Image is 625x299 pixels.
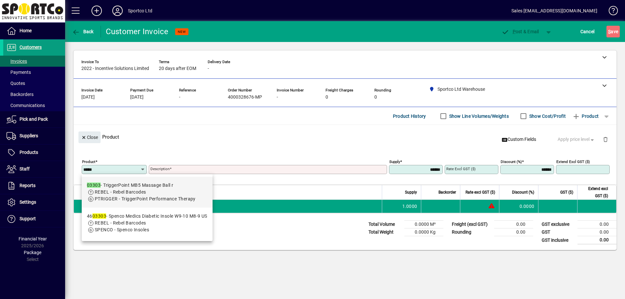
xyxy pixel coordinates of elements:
[107,5,128,17] button: Profile
[446,167,476,171] mat-label: Rate excl GST ($)
[365,228,404,236] td: Total Weight
[3,211,65,227] a: Support
[577,221,617,228] td: 0.00
[86,5,107,17] button: Add
[494,228,533,236] td: 0.00
[128,6,152,16] div: Sportco Ltd
[449,228,494,236] td: Rounding
[74,125,617,149] div: Product
[7,70,31,75] span: Payments
[389,159,400,164] mat-label: Supply
[81,95,95,100] span: [DATE]
[402,203,417,210] span: 1.0000
[3,100,65,111] a: Communications
[95,196,196,201] span: PTRIGGER - TriggerPoint Performance Therapy
[20,150,38,155] span: Products
[20,166,30,171] span: Staff
[82,208,213,238] mat-option: 4603303 - Spenco Medics Diabetic Insole W9-10 M8-9 US
[499,134,539,145] button: Custom Fields
[20,199,36,205] span: Settings
[228,95,262,100] span: 4000328676-MP
[106,26,169,37] div: Customer Invoice
[498,26,542,37] button: Post & Email
[465,189,495,196] span: Rate excl GST ($)
[528,113,566,119] label: Show Cost/Profit
[405,189,417,196] span: Supply
[72,29,94,34] span: Back
[24,250,41,255] span: Package
[579,26,596,37] button: Cancel
[538,236,577,244] td: GST inclusive
[178,30,186,34] span: NEW
[608,26,618,37] span: ave
[390,110,429,122] button: Product History
[3,194,65,211] a: Settings
[580,26,595,37] span: Cancel
[555,134,598,145] button: Apply price level
[3,144,65,161] a: Products
[20,133,38,138] span: Suppliers
[3,23,65,39] a: Home
[3,111,65,128] a: Pick and Pack
[3,178,65,194] a: Reports
[87,182,196,189] div: - TriggerPoint MB5 Massage Ball r
[82,177,213,208] mat-option: 03303 - TriggerPoint MB5 Massage Ball r
[393,111,426,121] span: Product History
[159,66,196,71] span: 20 days after EOM
[179,95,180,100] span: -
[7,81,25,86] span: Quotes
[501,159,522,164] mat-label: Discount (%)
[499,200,538,213] td: 0.0000
[556,159,590,164] mat-label: Extend excl GST ($)
[438,189,456,196] span: Backorder
[494,221,533,228] td: 0.00
[92,213,106,219] em: 03303
[3,89,65,100] a: Backorders
[20,183,35,188] span: Reports
[608,29,611,34] span: S
[404,221,443,228] td: 0.0000 M³
[3,128,65,144] a: Suppliers
[512,189,534,196] span: Discount (%)
[7,59,27,64] span: Invoices
[449,221,494,228] td: Freight (excl GST)
[598,136,613,142] app-page-header-button: Delete
[81,66,149,71] span: 2022 - Incentive Solutions Limited
[87,183,101,188] em: 03303
[3,161,65,177] a: Staff
[604,1,617,22] a: Knowledge Base
[77,134,102,140] app-page-header-button: Close
[374,95,377,100] span: 0
[511,6,597,16] div: Sales [EMAIL_ADDRESS][DOMAIN_NAME]
[82,159,95,164] mat-label: Product
[501,29,539,34] span: ost & Email
[130,95,144,100] span: [DATE]
[560,189,573,196] span: GST ($)
[558,136,595,143] span: Apply price level
[606,26,620,37] button: Save
[3,56,65,67] a: Invoices
[3,78,65,89] a: Quotes
[70,26,95,37] button: Back
[95,227,149,232] span: SPENCO - Spenco Insoles
[538,228,577,236] td: GST
[95,220,146,225] span: REBEL - Rebel Barcodes
[277,95,278,100] span: -
[598,131,613,147] button: Delete
[538,221,577,228] td: GST exclusive
[581,185,608,199] span: Extend excl GST ($)
[513,29,516,34] span: P
[577,236,617,244] td: 0.00
[20,216,36,221] span: Support
[78,131,101,143] button: Close
[20,116,48,122] span: Pick and Pack
[365,221,404,228] td: Total Volume
[65,26,101,37] app-page-header-button: Back
[87,213,207,220] div: 46 - Spenco Medics Diabetic Insole W9-10 M8-9 US
[81,132,98,143] span: Close
[7,92,34,97] span: Backorders
[448,113,509,119] label: Show Line Volumes/Weights
[404,228,443,236] td: 0.0000 Kg
[326,95,328,100] span: 0
[7,103,45,108] span: Communications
